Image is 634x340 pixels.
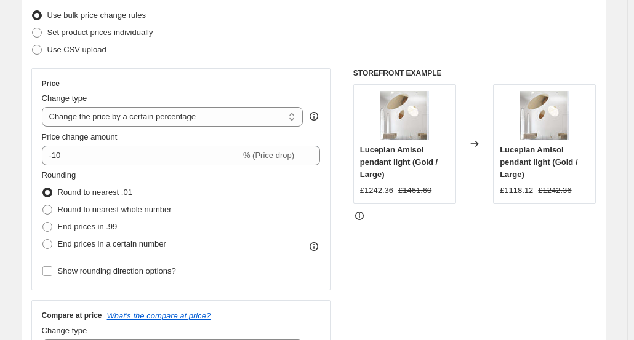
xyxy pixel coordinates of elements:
[243,151,294,160] span: % (Price drop)
[42,170,76,180] span: Rounding
[58,266,176,275] span: Show rounding direction options?
[58,205,172,214] span: Round to nearest whole number
[360,186,393,195] span: £1242.36
[360,145,438,179] span: Luceplan Amisol pendant light (Gold / Large)
[42,310,102,320] h3: Compare at price
[500,145,577,179] span: Luceplan Amisol pendant light (Gold / Large)
[520,91,569,140] img: Luceplan-Amisol-5_80x.jpg
[58,188,132,197] span: Round to nearest .01
[538,186,571,195] span: £1242.36
[308,110,320,122] div: help
[353,68,596,78] h6: STOREFRONT EXAMPLE
[58,222,118,231] span: End prices in .99
[107,311,211,320] button: What's the compare at price?
[42,93,87,103] span: Change type
[398,186,431,195] span: £1461.60
[380,91,429,140] img: Luceplan-Amisol-5_80x.jpg
[42,326,87,335] span: Change type
[47,28,153,37] span: Set product prices individually
[42,132,118,141] span: Price change amount
[58,239,166,248] span: End prices in a certain number
[47,10,146,20] span: Use bulk price change rules
[42,79,60,89] h3: Price
[500,186,533,195] span: £1118.12
[42,146,241,165] input: -15
[47,45,106,54] span: Use CSV upload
